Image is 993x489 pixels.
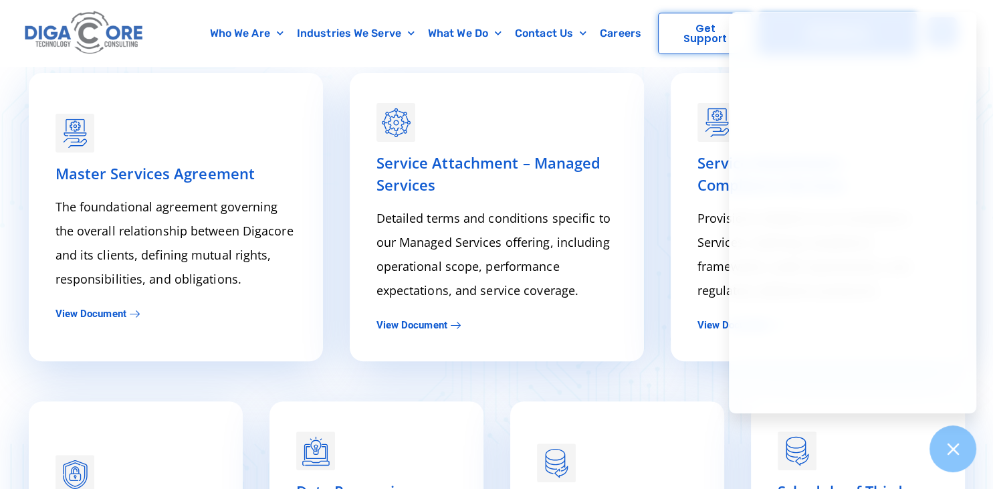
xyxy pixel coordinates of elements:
[697,320,768,330] span: View Document
[56,309,140,319] a: View Document
[376,100,415,142] a: Service Attachment – Managed Services
[421,18,508,49] a: What We Do
[778,428,816,470] a: Schedule of Third-party Services
[56,163,255,183] a: Master Services Agreement
[56,309,126,319] span: View Document
[697,100,736,142] a: Service Attachment – Compliance Services
[376,206,617,302] p: Detailed terms and conditions specific to our Managed Services offering, including operational sc...
[296,428,335,470] a: Data Processing Agreement
[537,440,576,482] a: Service Level Objectives
[697,320,782,330] a: View Document
[200,18,651,49] nav: Menu
[697,153,851,195] a: Service Attachment – Compliance Services
[508,18,593,49] a: Contact Us
[697,206,938,302] p: Provisions related to our Compliance Services, outlining compliance frameworks, audit requirement...
[593,18,648,49] a: Careers
[658,13,752,54] a: Get Support
[21,7,146,60] img: Digacore logo 1
[203,18,290,49] a: Who We Are
[56,111,94,153] a: Master Services Agreement
[56,195,296,291] p: The foundational agreement governing the overall relationship between Digacore and its clients, d...
[729,12,976,413] iframe: Chatgenie Messenger
[376,320,447,330] span: View Document
[672,23,738,43] span: Get Support
[290,18,421,49] a: Industries We Serve
[376,320,461,330] a: View Document
[376,153,601,195] a: Service Attachment – Managed Services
